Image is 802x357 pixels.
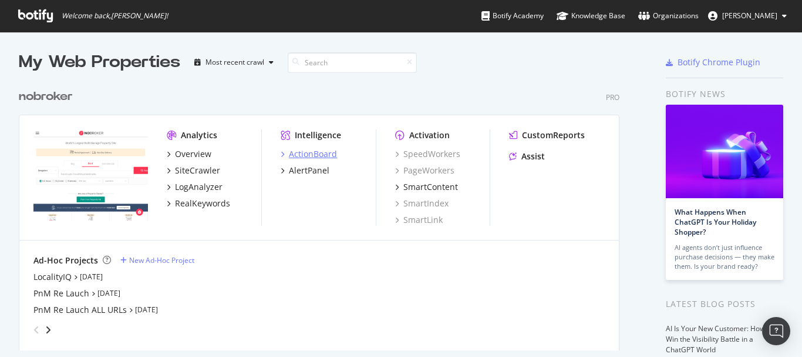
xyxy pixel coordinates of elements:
div: LogAnalyzer [175,181,223,193]
div: Pro [606,92,619,102]
div: angle-right [44,324,52,336]
div: New Ad-Hoc Project [129,255,194,265]
a: PnM Re Lauch ALL URLs [33,304,127,316]
div: Most recent crawl [205,59,264,66]
span: Rahul Sahani [722,11,777,21]
a: RealKeywords [167,198,230,209]
div: CustomReports [522,129,585,141]
div: Intelligence [295,129,341,141]
a: New Ad-Hoc Project [120,255,194,265]
a: [DATE] [97,288,120,298]
a: SiteCrawler [167,165,220,176]
a: CustomReports [509,129,585,141]
div: angle-left [29,321,44,339]
div: AI agents don’t just influence purchase decisions — they make them. Is your brand ready? [675,243,774,271]
span: Welcome back, [PERSON_NAME] ! [62,11,168,21]
img: What Happens When ChatGPT Is Your Holiday Shopper? [666,105,783,198]
div: AlertPanel [289,165,329,176]
div: Analytics [181,129,217,141]
a: SmartContent [395,181,458,193]
a: SmartIndex [395,198,449,209]
a: Botify Chrome Plugin [666,56,760,68]
a: SpeedWorkers [395,148,460,160]
a: What Happens When ChatGPT Is Your Holiday Shopper? [675,207,756,237]
button: Most recent crawl [190,53,278,72]
a: [DATE] [80,272,103,282]
div: Activation [409,129,450,141]
a: [DATE] [135,305,158,315]
div: ActionBoard [289,148,337,160]
a: LogAnalyzer [167,181,223,193]
div: Overview [175,148,211,160]
a: nobroker [19,88,77,105]
a: PageWorkers [395,165,454,176]
a: Overview [167,148,211,160]
a: AlertPanel [281,165,329,176]
input: Search [288,52,417,73]
div: grid [19,74,629,351]
div: nobroker [19,88,73,105]
div: Botify Academy [481,10,544,22]
a: Assist [509,151,545,162]
button: [PERSON_NAME] [699,6,796,25]
a: AI Is Your New Customer: How to Win the Visibility Battle in a ChatGPT World [666,323,773,355]
a: ActionBoard [281,148,337,160]
div: Assist [521,151,545,162]
a: LocalityIQ [33,271,72,283]
div: SiteCrawler [175,165,220,176]
div: RealKeywords [175,198,230,209]
div: Botify news [666,88,783,101]
div: Open Intercom Messenger [762,317,790,345]
a: PnM Re Lauch [33,288,89,299]
div: Latest Blog Posts [666,298,783,311]
div: SmartContent [403,181,458,193]
a: SmartLink [395,214,443,226]
div: Knowledge Base [557,10,625,22]
div: Organizations [638,10,699,22]
div: My Web Properties [19,51,180,74]
div: Ad-Hoc Projects [33,255,98,266]
img: nobroker.com [33,129,148,221]
div: Botify Chrome Plugin [678,56,760,68]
